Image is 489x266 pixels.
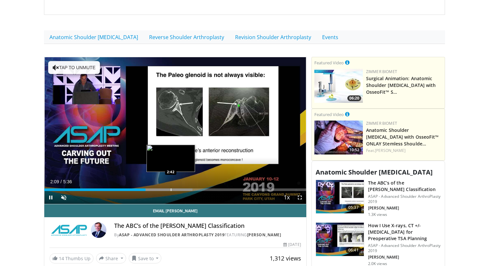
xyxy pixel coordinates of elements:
button: Tap to unmute [48,61,100,74]
button: Share [96,253,126,263]
small: Featured Video [314,112,344,117]
a: Revision Shoulder Arthroplasty [230,30,317,44]
p: [PERSON_NAME] [368,255,441,260]
a: 14 Thumbs Up [49,253,93,263]
h3: How I Use X-rays, CT +/- [MEDICAL_DATA] for Preoperative TSA Planning [368,222,441,242]
div: Progress Bar [44,188,306,191]
a: Surgical Animation: Anatomic Shoulder [MEDICAL_DATA] with OsseoFit™ S… [366,75,436,95]
img: 0e875106-c40d-491c-af83-b7dd3e77e566.150x105_q85_crop-smart_upscale.jpg [316,223,364,256]
a: [PERSON_NAME] [375,148,406,153]
a: 10:52 [314,121,363,154]
span: 06:20 [347,95,361,101]
a: 05:37 The ABC’s of the [PERSON_NAME] Classification ASAP - Advanced Shoulder ArthroPlasty 2019 [P... [316,180,441,217]
a: Anatomic Shoulder [MEDICAL_DATA] [44,30,144,44]
a: Anatomic Shoulder [MEDICAL_DATA] with OsseoFit™ ONLAY Stemless Shoulde… [366,127,439,147]
span: 05:37 [346,204,361,211]
a: ASAP - Advanced Shoulder ArthroPlasty 2019 [119,232,224,238]
a: [PERSON_NAME] [247,232,281,238]
p: ASAP - Advanced Shoulder ArthroPlasty 2019 [368,194,441,204]
button: Save to [129,253,162,263]
a: Events [317,30,344,44]
a: Zimmer Biomet [366,69,397,74]
div: By FEATURING [114,232,301,238]
button: Fullscreen [293,191,306,204]
p: [PERSON_NAME] [368,206,441,211]
h4: The ABC’s of the [PERSON_NAME] Classification [114,222,301,229]
span: Anatomic Shoulder [MEDICAL_DATA] [316,168,433,176]
h3: The ABC’s of the [PERSON_NAME] Classification [368,180,441,193]
span: 2:09 [50,179,59,184]
div: [DATE] [283,242,301,248]
p: 1.3K views [368,212,387,217]
span: 06:41 [346,247,361,253]
a: Zimmer Biomet [366,121,397,126]
video-js: Video Player [44,57,306,205]
img: ebda06c9-06d5-4be4-b138-826be965527f.150x105_q85_crop-smart_upscale.jpg [316,180,364,214]
img: ASAP - Advanced Shoulder ArthroPlasty 2019 [49,222,88,238]
button: Playback Rate [280,191,293,204]
span: / [60,179,62,184]
span: 14 [59,255,64,261]
a: Reverse Shoulder Arthroplasty [144,30,230,44]
img: 84e7f812-2061-4fff-86f6-cdff29f66ef4.150x105_q85_crop-smart_upscale.jpg [314,69,363,103]
button: Pause [44,191,57,204]
span: 10:52 [347,147,361,153]
a: Email [PERSON_NAME] [44,204,306,217]
div: Feat. [366,148,442,154]
small: Featured Video [314,60,344,66]
span: 5:36 [63,179,72,184]
a: 06:20 [314,69,363,103]
span: 1,312 views [270,254,301,262]
button: Unmute [57,191,70,204]
img: image.jpeg [147,145,195,172]
img: 68921608-6324-4888-87da-a4d0ad613160.150x105_q85_crop-smart_upscale.jpg [314,121,363,154]
p: ASAP - Advanced Shoulder ArthroPlasty 2019 [368,243,441,253]
img: Avatar [91,222,106,238]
